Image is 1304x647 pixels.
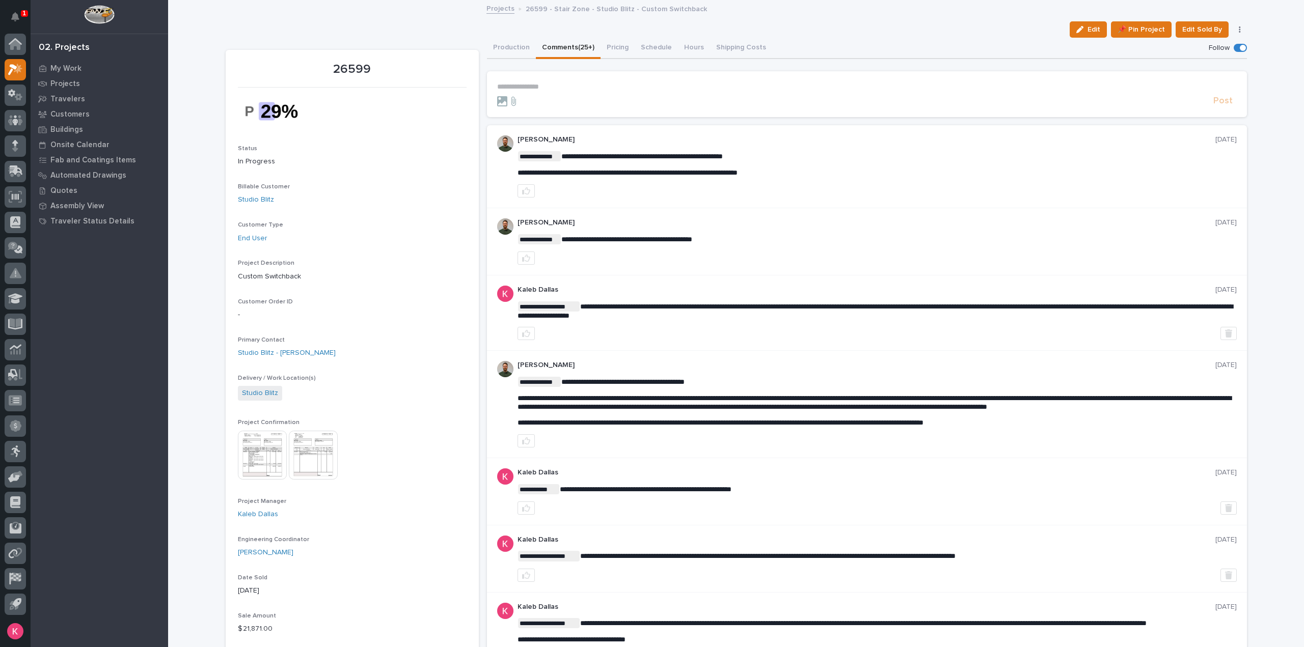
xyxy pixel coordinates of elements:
[5,6,26,27] button: Notifications
[50,217,134,226] p: Traveler Status Details
[710,38,772,59] button: Shipping Costs
[497,286,513,302] img: ACg8ocJFQJZtOpq0mXhEl6L5cbQXDkmdPAf0fdoBPnlMfqfX=s96-c
[497,361,513,377] img: AATXAJw4slNr5ea0WduZQVIpKGhdapBAGQ9xVsOeEvl5=s96-c
[1070,21,1107,38] button: Edit
[526,3,707,14] p: 26599 - Stair Zone - Studio Blitz - Custom Switchback
[518,361,1215,370] p: [PERSON_NAME]
[238,498,286,504] span: Project Manager
[497,468,513,485] img: ACg8ocJFQJZtOpq0mXhEl6L5cbQXDkmdPAf0fdoBPnlMfqfX=s96-c
[1176,21,1229,38] button: Edit Sold By
[31,198,168,213] a: Assembly View
[50,156,136,165] p: Fab and Coatings Items
[238,348,336,358] a: Studio Blitz - [PERSON_NAME]
[1182,23,1222,36] span: Edit Sold By
[1215,218,1237,227] p: [DATE]
[678,38,710,59] button: Hours
[497,135,513,152] img: AATXAJw4slNr5ea0WduZQVIpKGhdapBAGQ9xVsOeEvl5=s96-c
[536,38,601,59] button: Comments (25+)
[518,135,1215,144] p: [PERSON_NAME]
[13,12,26,29] div: Notifications1
[1215,468,1237,477] p: [DATE]
[31,137,168,152] a: Onsite Calendar
[518,468,1215,477] p: Kaleb Dallas
[50,171,126,180] p: Automated Drawings
[1111,21,1172,38] button: 📌 Pin Project
[84,5,114,24] img: Workspace Logo
[635,38,678,59] button: Schedule
[238,509,278,520] a: Kaleb Dallas
[1209,95,1237,107] button: Post
[238,299,293,305] span: Customer Order ID
[31,152,168,167] a: Fab and Coatings Items
[31,183,168,198] a: Quotes
[518,286,1215,294] p: Kaleb Dallas
[1088,25,1100,34] span: Edit
[22,10,26,17] p: 1
[31,91,168,106] a: Travelers
[238,585,467,596] p: [DATE]
[238,624,467,634] p: $ 21,871.00
[50,186,77,195] p: Quotes
[1215,603,1237,611] p: [DATE]
[238,537,309,543] span: Engineering Coordinator
[601,38,635,59] button: Pricing
[1220,327,1237,340] button: Delete post
[518,569,535,582] button: like this post
[238,146,257,152] span: Status
[486,2,514,14] a: Projects
[50,79,80,89] p: Projects
[1118,23,1165,36] span: 📌 Pin Project
[50,140,110,150] p: Onsite Calendar
[1215,135,1237,144] p: [DATE]
[238,310,467,320] p: -
[1215,361,1237,370] p: [DATE]
[39,42,90,53] div: 02. Projects
[50,110,90,119] p: Customers
[31,167,168,183] a: Automated Drawings
[497,536,513,552] img: ACg8ocJFQJZtOpq0mXhEl6L5cbQXDkmdPAf0fdoBPnlMfqfX=s96-c
[50,202,104,211] p: Assembly View
[50,64,81,73] p: My Work
[238,337,285,343] span: Primary Contact
[1209,44,1230,52] p: Follow
[487,38,536,59] button: Production
[518,251,535,265] button: like this post
[238,419,300,426] span: Project Confirmation
[238,271,467,282] p: Custom Switchback
[238,575,267,581] span: Date Sold
[1220,501,1237,515] button: Delete post
[1215,536,1237,544] p: [DATE]
[1213,95,1233,107] span: Post
[238,613,276,619] span: Sale Amount
[238,233,267,244] a: End User
[1220,569,1237,582] button: Delete post
[1215,286,1237,294] p: [DATE]
[238,260,294,266] span: Project Description
[5,621,26,642] button: users-avatar
[31,76,168,91] a: Projects
[238,194,274,205] a: Studio Blitz
[518,327,535,340] button: like this post
[518,603,1215,611] p: Kaleb Dallas
[238,62,467,77] p: 26599
[31,61,168,76] a: My Work
[31,213,168,229] a: Traveler Status Details
[31,106,168,122] a: Customers
[238,94,314,129] img: 3XyBRExUbYxm4J1d42O4M6RB7pgs6ynjj_DDsZQ_bsM
[238,156,467,167] p: In Progress
[242,388,278,399] a: Studio Blitz
[497,603,513,619] img: ACg8ocJFQJZtOpq0mXhEl6L5cbQXDkmdPAf0fdoBPnlMfqfX=s96-c
[238,184,290,190] span: Billable Customer
[238,222,283,228] span: Customer Type
[518,536,1215,544] p: Kaleb Dallas
[518,434,535,447] button: like this post
[518,501,535,515] button: like this post
[238,375,316,381] span: Delivery / Work Location(s)
[31,122,168,137] a: Buildings
[50,125,83,134] p: Buildings
[518,218,1215,227] p: [PERSON_NAME]
[497,218,513,235] img: AATXAJw4slNr5ea0WduZQVIpKGhdapBAGQ9xVsOeEvl5=s96-c
[238,547,293,558] a: [PERSON_NAME]
[518,184,535,198] button: like this post
[50,95,85,104] p: Travelers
